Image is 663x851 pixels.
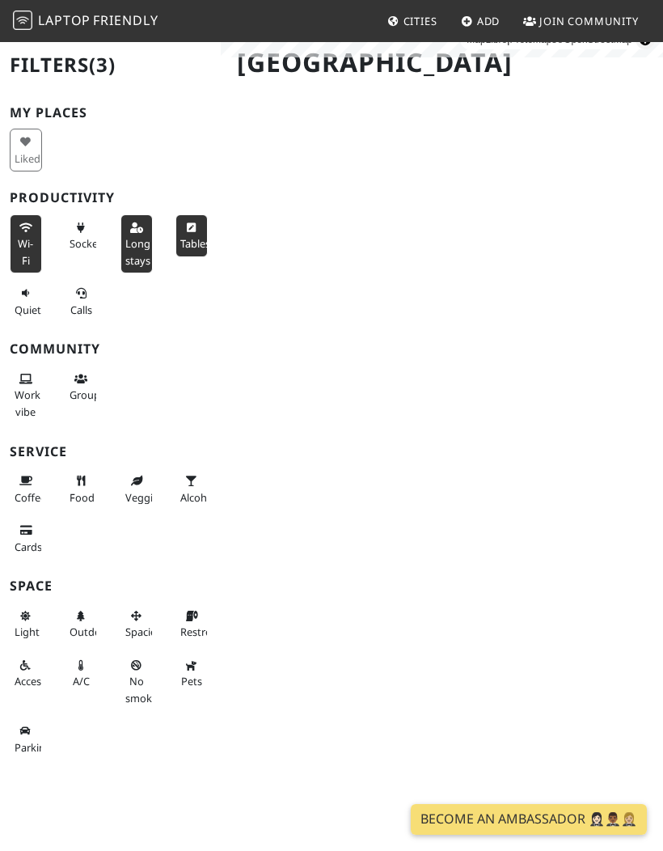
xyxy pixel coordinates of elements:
[10,603,42,646] button: Light
[89,51,116,78] span: (3)
[65,366,97,409] button: Groups
[125,490,158,505] span: Veggie
[477,14,500,28] span: Add
[38,11,91,29] span: Laptop
[224,40,653,85] h1: [GEOGRAPHIC_DATA]
[10,366,42,425] button: Work vibe
[65,603,97,646] button: Outdoor
[120,603,153,646] button: Spacious
[70,624,112,639] span: Outdoor area
[120,652,153,711] button: No smoke
[125,236,150,267] span: Long stays
[175,468,208,510] button: Alcohol
[70,303,92,317] span: Video/audio calls
[15,624,40,639] span: Natural light
[125,624,168,639] span: Spacious
[10,40,211,90] h2: Filters
[411,804,647,835] a: Become an Ambassador 🤵🏻‍♀️🤵🏾‍♂️🤵🏼‍♀️
[180,490,216,505] span: Alcohol
[403,14,437,28] span: Cities
[65,468,97,510] button: Food
[10,468,42,510] button: Coffee
[10,652,42,695] button: Accessible
[175,214,208,257] button: Tables
[13,7,158,36] a: LaptopFriendly LaptopFriendly
[125,674,158,705] span: Smoke free
[181,674,202,688] span: Pet friendly
[93,11,158,29] span: Friendly
[381,6,444,36] a: Cities
[10,444,211,459] h3: Service
[15,490,46,505] span: Coffee
[175,652,208,695] button: Pets
[10,718,42,760] button: Parking
[120,468,153,510] button: Veggie
[13,11,32,30] img: LaptopFriendly
[539,14,639,28] span: Join Community
[180,236,210,251] span: Work-friendly tables
[10,280,42,323] button: Quiet
[517,6,645,36] a: Join Community
[15,740,52,755] span: Parking
[10,517,42,560] button: Cards
[15,303,41,317] span: Quiet
[10,341,211,357] h3: Community
[65,214,97,257] button: Sockets
[175,603,208,646] button: Restroom
[15,674,63,688] span: Accessible
[454,6,507,36] a: Add
[18,236,33,267] span: Stable Wi-Fi
[10,190,211,205] h3: Productivity
[10,214,42,273] button: Wi-Fi
[10,105,211,121] h3: My Places
[70,490,95,505] span: Food
[15,540,42,554] span: Credit cards
[65,652,97,695] button: A/C
[70,387,105,402] span: Group tables
[10,578,211,594] h3: Space
[180,624,228,639] span: Restroom
[73,674,90,688] span: Air conditioned
[70,236,107,251] span: Power sockets
[120,214,153,273] button: Long stays
[65,280,97,323] button: Calls
[15,387,40,418] span: People working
